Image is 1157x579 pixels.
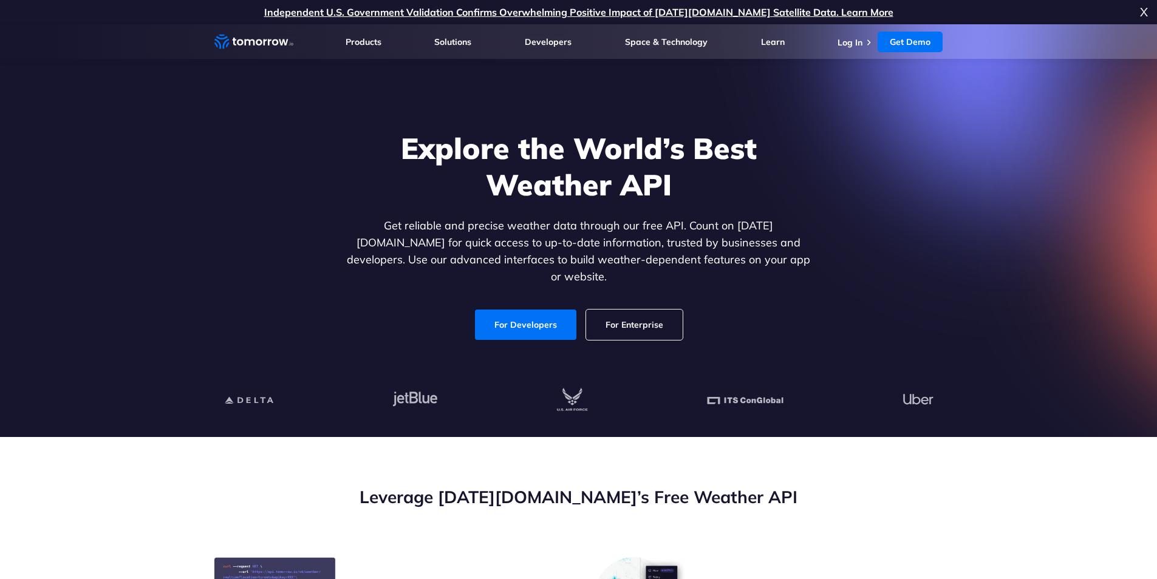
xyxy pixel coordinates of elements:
[434,36,471,47] a: Solutions
[878,32,943,52] a: Get Demo
[761,36,785,47] a: Learn
[625,36,708,47] a: Space & Technology
[344,130,813,203] h1: Explore the World’s Best Weather API
[525,36,572,47] a: Developers
[838,37,862,48] a: Log In
[346,36,381,47] a: Products
[214,486,943,509] h2: Leverage [DATE][DOMAIN_NAME]’s Free Weather API
[475,310,576,340] a: For Developers
[586,310,683,340] a: For Enterprise
[214,33,293,51] a: Home link
[344,217,813,285] p: Get reliable and precise weather data through our free API. Count on [DATE][DOMAIN_NAME] for quic...
[264,6,893,18] a: Independent U.S. Government Validation Confirms Overwhelming Positive Impact of [DATE][DOMAIN_NAM...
